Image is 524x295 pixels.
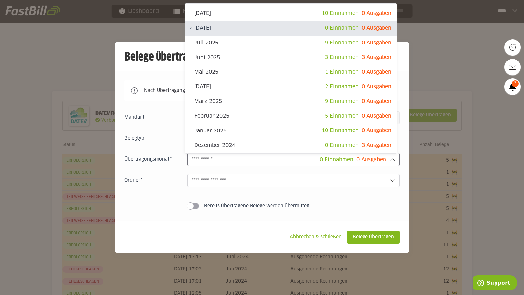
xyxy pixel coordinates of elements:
sl-option: [DATE] [185,6,397,21]
span: 0 Ausgaben [362,128,391,133]
span: 0 Ausgaben [362,99,391,104]
a: 2 [504,78,521,95]
sl-option: Juli 2025 [185,36,397,50]
sl-option: [DATE] [185,79,397,94]
span: 0 Einnahmen [320,157,353,162]
span: 3 Ausgaben [362,143,391,148]
sl-option: [DATE] [185,21,397,36]
span: 0 Ausgaben [362,113,391,119]
span: 3 Einnahmen [325,55,359,60]
sl-option: Dezember 2024 [185,138,397,153]
span: 1 Einnahmen [325,69,359,75]
sl-button: Abbrechen & schließen [284,231,347,244]
span: 3 Ausgaben [362,55,391,60]
span: 2 [512,80,519,87]
span: 0 Ausgaben [356,157,386,162]
span: 9 Einnahmen [325,40,359,45]
span: 5 Einnahmen [325,113,359,119]
sl-switch: Bereits übertragene Belege werden übermittelt [124,203,400,209]
sl-option: Juni 2025 [185,50,397,65]
span: 0 Ausgaben [362,84,391,89]
sl-option: Februar 2025 [185,109,397,124]
span: 0 Einnahmen [325,26,359,31]
sl-option: Januar 2025 [185,123,397,138]
span: 0 Ausgaben [362,69,391,75]
span: 0 Ausgaben [362,11,391,16]
sl-option: Mai 2025 [185,65,397,79]
span: 9 Einnahmen [325,99,359,104]
sl-option: [DATE] [185,153,397,167]
span: 10 Einnahmen [322,11,359,16]
span: 0 Ausgaben [362,26,391,31]
span: 0 Einnahmen [325,143,359,148]
span: 0 Ausgaben [362,40,391,45]
span: 10 Einnahmen [322,128,359,133]
sl-option: März 2025 [185,94,397,109]
iframe: Öffnet ein Widget, in dem Sie weitere Informationen finden [473,275,517,292]
sl-button: Belege übertragen [347,231,400,244]
span: 2 Einnahmen [325,84,359,89]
